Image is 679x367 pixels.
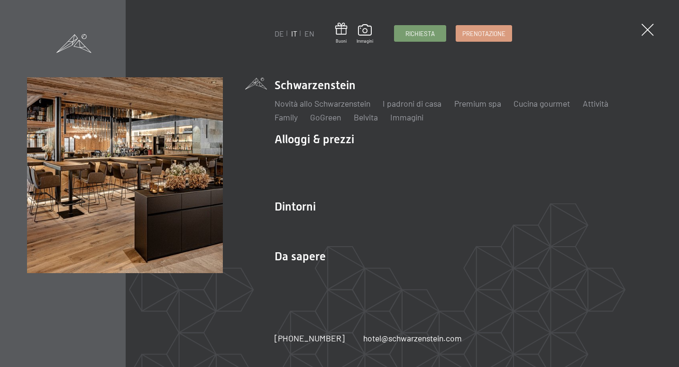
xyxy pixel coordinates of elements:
[583,98,608,109] a: Attività
[304,29,314,38] a: EN
[291,29,297,38] a: IT
[405,29,435,38] span: Richiesta
[275,29,284,38] a: DE
[335,38,348,44] span: Buoni
[275,112,298,122] a: Family
[275,98,370,109] a: Novità allo Schwarzenstein
[462,29,505,38] span: Prenotazione
[275,333,345,343] span: [PHONE_NUMBER]
[335,23,348,44] a: Buoni
[383,98,441,109] a: I padroni di casa
[275,332,345,344] a: [PHONE_NUMBER]
[456,26,512,41] a: Prenotazione
[354,112,378,122] a: Belvita
[514,98,570,109] a: Cucina gourmet
[363,332,462,344] a: hotel@schwarzenstein.com
[357,24,373,44] a: Immagini
[390,112,423,122] a: Immagini
[454,98,501,109] a: Premium spa
[27,77,222,273] img: Hotel Benessere SCHWARZENSTEIN – Trentino Alto Adige Dolomiti
[395,26,446,41] a: Richiesta
[357,38,373,44] span: Immagini
[310,112,341,122] a: GoGreen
